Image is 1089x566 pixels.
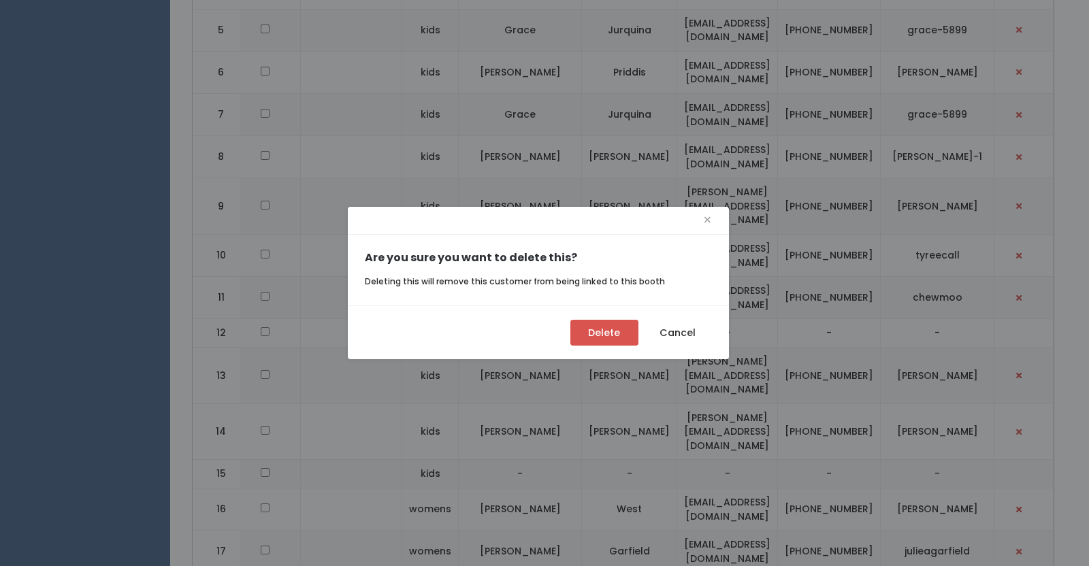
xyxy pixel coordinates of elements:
[703,210,712,231] span: ×
[570,320,638,346] button: Delete
[365,276,665,287] small: Deleting this will remove this customer from being linked to this booth
[644,320,712,346] button: Cancel
[365,252,712,264] h5: Are you sure you want to delete this?
[703,210,712,231] button: Close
